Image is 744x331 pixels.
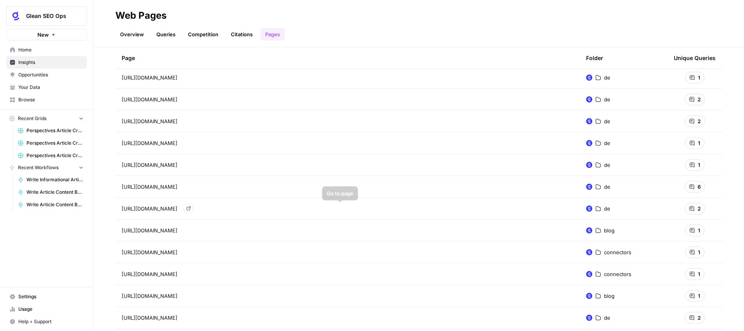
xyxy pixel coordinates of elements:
div: Unique Queries [674,47,716,69]
a: Go to page https://www.glean.com/de/perspectives/knowledge-silos-are-out-unified-search-is-in [184,204,193,213]
span: 2 [698,117,701,125]
span: 6 [698,183,701,191]
span: de [604,117,610,125]
a: Queries [152,28,180,41]
img: opdhyqjq9e9v6genfq59ut7sdua2 [586,162,592,168]
img: opdhyqjq9e9v6genfq59ut7sdua2 [586,271,592,277]
span: Recent Workflows [18,164,58,171]
span: New [37,31,49,39]
button: Recent Workflows [6,162,87,173]
img: opdhyqjq9e9v6genfq59ut7sdua2 [586,96,592,103]
button: Recent Grids [6,113,87,124]
span: blog [604,292,615,300]
div: Folder [586,47,603,69]
img: opdhyqjq9e9v6genfq59ut7sdua2 [586,249,592,255]
span: [URL][DOMAIN_NAME] [122,292,177,300]
a: Perspectives Article Creation [14,124,87,137]
a: Write Article Content Brief (Search) [14,198,87,211]
a: Your Data [6,81,87,94]
a: Perspectives Article Creation (Search) [14,149,87,162]
span: 1 [698,74,700,81]
span: connectors [604,270,631,278]
span: de [604,96,610,103]
span: Home [18,46,83,53]
span: 1 [698,248,700,256]
span: 2 [698,205,701,212]
span: Help + Support [18,318,83,325]
img: opdhyqjq9e9v6genfq59ut7sdua2 [586,293,592,299]
span: [URL][DOMAIN_NAME] [122,270,177,278]
span: 2 [698,314,701,322]
button: Workspace: Glean SEO Ops [6,6,87,26]
img: opdhyqjq9e9v6genfq59ut7sdua2 [586,118,592,124]
span: de [604,314,610,322]
span: Write Informational Article Body (Agents) [27,176,83,183]
span: Write Article Content Brief (Agents) [27,189,83,196]
button: Help + Support [6,315,87,328]
div: Web Pages [115,9,167,22]
a: Pages [260,28,285,41]
span: Opportunities [18,71,83,78]
a: Opportunities [6,69,87,81]
a: Citations [226,28,257,41]
div: Page [122,47,574,69]
span: de [604,183,610,191]
span: blog [604,227,615,234]
span: [URL][DOMAIN_NAME] [122,96,177,103]
span: [URL][DOMAIN_NAME] [122,205,177,212]
span: [URL][DOMAIN_NAME] [122,183,177,191]
span: 1 [698,292,700,300]
img: opdhyqjq9e9v6genfq59ut7sdua2 [586,315,592,321]
span: [URL][DOMAIN_NAME] [122,74,177,81]
span: [URL][DOMAIN_NAME] [122,161,177,169]
span: Usage [18,306,83,313]
a: Insights [6,56,87,69]
span: de [604,205,610,212]
span: [URL][DOMAIN_NAME] [122,227,177,234]
a: Perspectives Article Creation (Agents) [14,137,87,149]
span: [URL][DOMAIN_NAME] [122,248,177,256]
span: [URL][DOMAIN_NAME] [122,117,177,125]
span: [URL][DOMAIN_NAME] [122,314,177,322]
span: de [604,161,610,169]
span: 2 [698,96,701,103]
span: 1 [698,139,700,147]
span: Browse [18,96,83,103]
img: opdhyqjq9e9v6genfq59ut7sdua2 [586,140,592,146]
span: 1 [698,270,700,278]
span: Recent Grids [18,115,46,122]
a: Browse [6,94,87,106]
span: Write Article Content Brief (Search) [27,201,83,208]
a: Overview [115,28,149,41]
a: Usage [6,303,87,315]
button: New [6,29,87,41]
img: opdhyqjq9e9v6genfq59ut7sdua2 [586,227,592,234]
span: connectors [604,248,631,256]
a: Write Article Content Brief (Agents) [14,186,87,198]
span: [URL][DOMAIN_NAME] [122,139,177,147]
span: Insights [18,59,83,66]
span: Perspectives Article Creation [27,127,83,134]
span: Settings [18,293,83,300]
a: Write Informational Article Body (Agents) [14,173,87,186]
a: Competition [183,28,223,41]
img: opdhyqjq9e9v6genfq59ut7sdua2 [586,74,592,81]
a: Settings [6,290,87,303]
span: Your Data [18,84,83,91]
span: Perspectives Article Creation (Agents) [27,140,83,147]
span: Perspectives Article Creation (Search) [27,152,83,159]
span: 1 [698,161,700,169]
span: de [604,139,610,147]
img: opdhyqjq9e9v6genfq59ut7sdua2 [586,205,592,212]
span: 1 [698,227,700,234]
img: opdhyqjq9e9v6genfq59ut7sdua2 [586,184,592,190]
span: de [604,74,610,81]
a: Home [6,44,87,56]
img: Glean SEO Ops Logo [9,9,23,23]
span: Glean SEO Ops [26,12,73,20]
